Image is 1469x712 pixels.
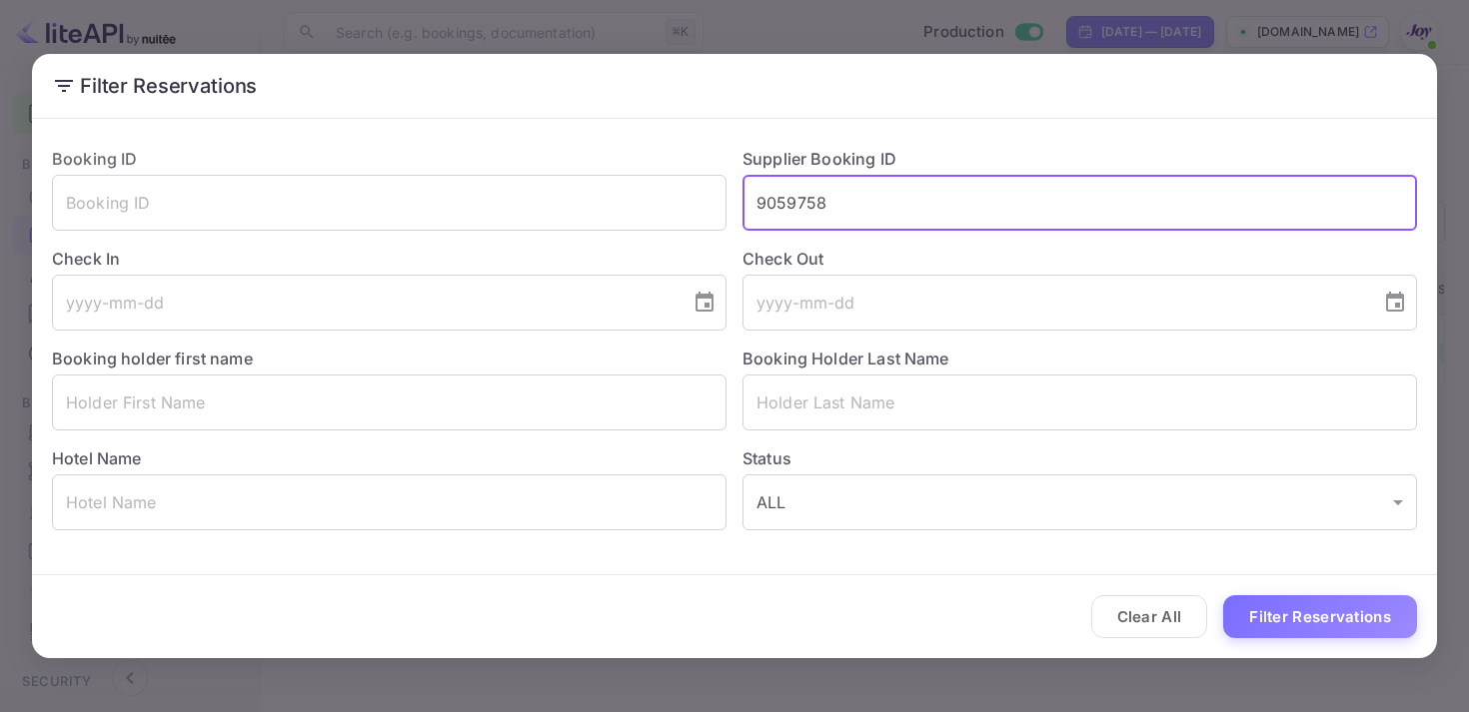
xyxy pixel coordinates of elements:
[1091,595,1208,638] button: Clear All
[742,247,1417,271] label: Check Out
[52,247,727,271] label: Check In
[742,349,949,368] label: Booking Holder Last Name
[742,446,1417,470] label: Status
[1375,283,1415,323] button: Choose date
[742,374,1417,430] input: Holder Last Name
[52,275,677,331] input: yyyy-mm-dd
[52,349,253,368] label: Booking holder first name
[32,54,1437,118] h2: Filter Reservations
[742,175,1417,231] input: Supplier Booking ID
[52,448,142,468] label: Hotel Name
[52,175,727,231] input: Booking ID
[52,474,727,530] input: Hotel Name
[742,149,896,169] label: Supplier Booking ID
[52,374,727,430] input: Holder First Name
[742,474,1417,530] div: ALL
[52,149,138,169] label: Booking ID
[742,275,1367,331] input: yyyy-mm-dd
[1223,595,1417,638] button: Filter Reservations
[685,283,725,323] button: Choose date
